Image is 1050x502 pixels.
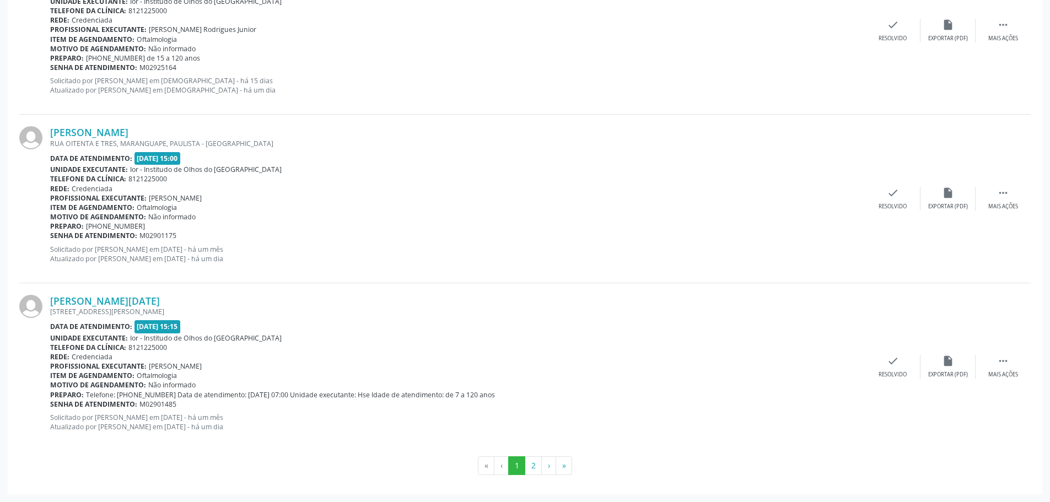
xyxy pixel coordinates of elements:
b: Senha de atendimento: [50,231,137,240]
p: Solicitado por [PERSON_NAME] em [DEMOGRAPHIC_DATA] - há 15 dias Atualizado por [PERSON_NAME] em [... [50,76,865,95]
p: Solicitado por [PERSON_NAME] em [DATE] - há um mês Atualizado por [PERSON_NAME] em [DATE] - há um... [50,413,865,431]
span: [PHONE_NUMBER] [86,222,145,231]
i: check [887,19,899,31]
b: Senha de atendimento: [50,63,137,72]
b: Unidade executante: [50,165,128,174]
b: Item de agendamento: [50,371,134,380]
b: Profissional executante: [50,193,147,203]
i: insert_drive_file [942,19,954,31]
div: Mais ações [988,203,1018,210]
span: Credenciada [72,352,112,361]
b: Motivo de agendamento: [50,44,146,53]
button: Go to next page [541,456,556,475]
div: Exportar (PDF) [928,35,968,42]
b: Item de agendamento: [50,35,134,44]
span: Credenciada [72,15,112,25]
i:  [997,187,1009,199]
span: Não informado [148,212,196,222]
b: Rede: [50,352,69,361]
span: [DATE] 15:00 [134,152,181,165]
b: Telefone da clínica: [50,6,126,15]
b: Preparo: [50,222,84,231]
span: [PHONE_NUMBER] de 15 a 120 anos [86,53,200,63]
b: Motivo de agendamento: [50,380,146,390]
b: Rede: [50,184,69,193]
div: Mais ações [988,371,1018,379]
b: Data de atendimento: [50,154,132,163]
span: 8121225000 [128,343,167,352]
span: 8121225000 [128,174,167,183]
span: [PERSON_NAME] [149,193,202,203]
span: [PERSON_NAME] [149,361,202,371]
img: img [19,126,42,149]
a: [PERSON_NAME][DATE] [50,295,160,307]
span: Ior - Institudo de Olhos do [GEOGRAPHIC_DATA] [130,333,282,343]
b: Motivo de agendamento: [50,212,146,222]
b: Unidade executante: [50,333,128,343]
button: Go to last page [556,456,572,475]
b: Item de agendamento: [50,203,134,212]
span: M02901485 [139,400,176,409]
div: RUA OITENTA E TRES, MARANGUAPE, PAULISTA - [GEOGRAPHIC_DATA] [50,139,865,148]
button: Go to page 1 [508,456,525,475]
i: insert_drive_file [942,187,954,199]
b: Preparo: [50,53,84,63]
p: Solicitado por [PERSON_NAME] em [DATE] - há um mês Atualizado por [PERSON_NAME] em [DATE] - há um... [50,245,865,263]
button: Go to page 2 [525,456,542,475]
span: 8121225000 [128,6,167,15]
span: Oftalmologia [137,35,177,44]
span: Ior - Institudo de Olhos do [GEOGRAPHIC_DATA] [130,165,282,174]
b: Rede: [50,15,69,25]
div: Exportar (PDF) [928,203,968,210]
i:  [997,355,1009,367]
i:  [997,19,1009,31]
b: Profissional executante: [50,25,147,34]
b: Data de atendimento: [50,322,132,331]
span: M02901175 [139,231,176,240]
span: Não informado [148,44,196,53]
i: check [887,187,899,199]
img: img [19,295,42,318]
b: Senha de atendimento: [50,400,137,409]
div: [STREET_ADDRESS][PERSON_NAME] [50,307,865,316]
span: M02925164 [139,63,176,72]
span: Oftalmologia [137,371,177,380]
b: Profissional executante: [50,361,147,371]
div: Resolvido [879,203,907,210]
ul: Pagination [19,456,1031,475]
span: [PERSON_NAME] Rodrigues Junior [149,25,256,34]
b: Telefone da clínica: [50,174,126,183]
span: Não informado [148,380,196,390]
a: [PERSON_NAME] [50,126,128,138]
b: Preparo: [50,390,84,400]
i: insert_drive_file [942,355,954,367]
div: Mais ações [988,35,1018,42]
span: [DATE] 15:15 [134,320,181,333]
span: Telefone: [PHONE_NUMBER] Data de atendimento: [DATE] 07:00 Unidade executante: Hse Idade de atend... [86,390,495,400]
i: check [887,355,899,367]
div: Resolvido [879,35,907,42]
b: Telefone da clínica: [50,343,126,352]
div: Exportar (PDF) [928,371,968,379]
span: Oftalmologia [137,203,177,212]
div: Resolvido [879,371,907,379]
span: Credenciada [72,184,112,193]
